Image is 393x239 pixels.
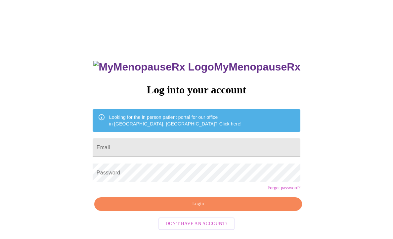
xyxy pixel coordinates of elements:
[93,61,214,73] img: MyMenopauseRx Logo
[109,111,242,130] div: Looking for the in person patient portal for our office in [GEOGRAPHIC_DATA], [GEOGRAPHIC_DATA]?
[93,61,300,73] h3: MyMenopauseRx
[93,84,300,96] h3: Log into your account
[94,197,302,211] button: Login
[158,217,235,230] button: Don't have an account?
[157,220,237,226] a: Don't have an account?
[267,185,300,191] a: Forgot password?
[102,200,294,208] span: Login
[166,220,228,228] span: Don't have an account?
[219,121,242,126] a: Click here!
